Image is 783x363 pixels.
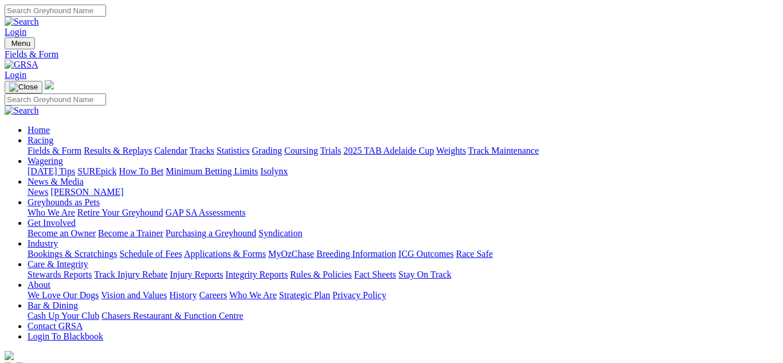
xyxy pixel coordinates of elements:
a: Calendar [154,146,187,155]
a: Wagering [28,156,63,166]
a: Applications & Forms [184,249,266,259]
a: Login [5,70,26,80]
a: Privacy Policy [332,290,386,300]
img: Search [5,106,39,116]
a: Results & Replays [84,146,152,155]
input: Search [5,93,106,106]
a: Login [5,27,26,37]
a: History [169,290,197,300]
a: Fields & Form [28,146,81,155]
a: [DATE] Tips [28,166,75,176]
a: Race Safe [456,249,492,259]
span: Menu [11,39,30,48]
a: We Love Our Dogs [28,290,99,300]
a: GAP SA Assessments [166,208,246,217]
a: Isolynx [260,166,288,176]
a: Contact GRSA [28,321,83,331]
a: Bookings & Scratchings [28,249,117,259]
a: Coursing [284,146,318,155]
div: Wagering [28,166,778,177]
button: Toggle navigation [5,37,35,49]
a: Login To Blackbook [28,331,103,341]
a: Racing [28,135,53,145]
img: Close [9,83,38,92]
div: Get Involved [28,228,778,239]
a: Fact Sheets [354,270,396,279]
input: Search [5,5,106,17]
div: About [28,290,778,300]
div: Care & Integrity [28,270,778,280]
img: Search [5,17,39,27]
a: Bar & Dining [28,300,78,310]
a: Stewards Reports [28,270,92,279]
a: Integrity Reports [225,270,288,279]
a: Weights [436,146,466,155]
a: How To Bet [119,166,164,176]
a: Care & Integrity [28,259,88,269]
a: Stay On Track [398,270,451,279]
a: Tracks [190,146,214,155]
a: Industry [28,239,58,248]
a: Careers [199,290,227,300]
a: 2025 TAB Adelaide Cup [343,146,434,155]
a: Statistics [217,146,250,155]
a: Grading [252,146,282,155]
a: Injury Reports [170,270,223,279]
a: MyOzChase [268,249,314,259]
a: Retire Your Greyhound [77,208,163,217]
a: Become a Trainer [98,228,163,238]
a: Become an Owner [28,228,96,238]
a: Rules & Policies [290,270,352,279]
div: Bar & Dining [28,311,778,321]
a: SUREpick [77,166,116,176]
a: Vision and Values [101,290,167,300]
a: Get Involved [28,218,76,228]
a: ICG Outcomes [398,249,453,259]
a: Strategic Plan [279,290,330,300]
a: Home [28,125,50,135]
a: Greyhounds as Pets [28,197,100,207]
a: Breeding Information [316,249,396,259]
button: Toggle navigation [5,81,42,93]
a: Schedule of Fees [119,249,182,259]
a: Syndication [259,228,302,238]
a: Who We Are [28,208,75,217]
div: News & Media [28,187,778,197]
a: Track Maintenance [468,146,539,155]
a: Fields & Form [5,49,778,60]
a: Purchasing a Greyhound [166,228,256,238]
a: News & Media [28,177,84,186]
div: Industry [28,249,778,259]
a: About [28,280,50,290]
img: GRSA [5,60,38,70]
a: Track Injury Rebate [94,270,167,279]
a: Cash Up Your Club [28,311,99,321]
a: [PERSON_NAME] [50,187,123,197]
img: logo-grsa-white.png [5,351,14,360]
a: Minimum Betting Limits [166,166,258,176]
img: logo-grsa-white.png [45,80,54,89]
div: Greyhounds as Pets [28,208,778,218]
a: Trials [320,146,341,155]
a: News [28,187,48,197]
div: Racing [28,146,778,156]
a: Who We Are [229,290,277,300]
a: Chasers Restaurant & Function Centre [101,311,243,321]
